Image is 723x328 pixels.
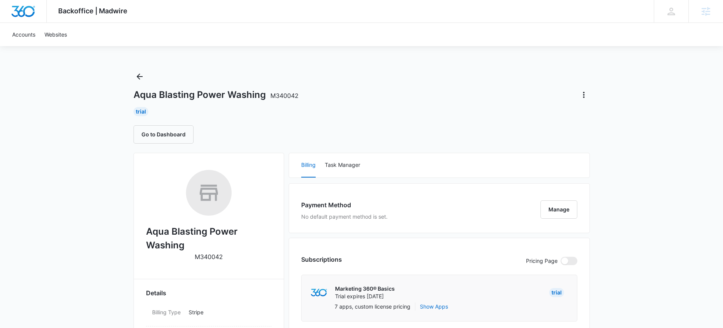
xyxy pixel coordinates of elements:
[420,302,448,310] button: Show Apps
[270,92,299,99] span: M340042
[133,107,148,116] div: Trial
[578,89,590,101] button: Actions
[189,308,265,316] p: Stripe
[133,70,146,83] button: Back
[146,225,272,252] h2: Aqua Blasting Power Washing
[311,289,327,297] img: marketing360Logo
[152,308,183,316] dt: Billing Type
[133,125,194,144] button: Go to Dashboard
[133,89,299,101] h1: Aqua Blasting Power Washing
[325,153,360,178] button: Task Manager
[146,288,166,298] span: Details
[195,252,223,261] p: M340042
[526,257,558,265] p: Pricing Page
[146,304,272,326] div: Billing TypeStripe
[335,293,395,300] p: Trial expires [DATE]
[8,23,40,46] a: Accounts
[335,285,395,293] p: Marketing 360® Basics
[301,213,388,221] p: No default payment method is set.
[40,23,72,46] a: Websites
[58,7,127,15] span: Backoffice | Madwire
[301,153,316,178] button: Billing
[301,200,388,210] h3: Payment Method
[335,302,410,310] p: 7 apps, custom license pricing
[549,288,564,297] div: Trial
[540,200,577,219] button: Manage
[301,255,342,264] h3: Subscriptions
